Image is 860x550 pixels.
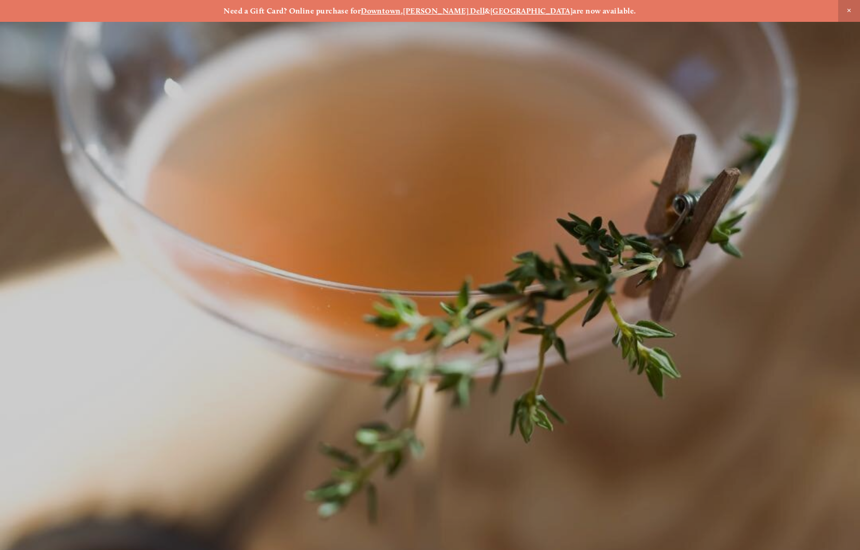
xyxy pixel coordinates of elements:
strong: & [485,6,490,16]
strong: are now available. [572,6,636,16]
a: [GEOGRAPHIC_DATA] [490,6,573,16]
strong: , [401,6,403,16]
strong: Need a Gift Card? Online purchase for [224,6,361,16]
a: Downtown [361,6,401,16]
a: [PERSON_NAME] Dell [403,6,485,16]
